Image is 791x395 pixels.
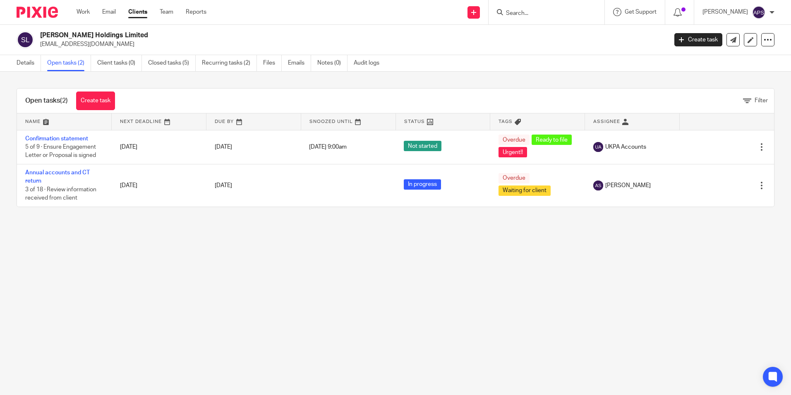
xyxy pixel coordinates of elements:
[309,119,353,124] span: Snoozed Until
[25,96,68,105] h1: Open tasks
[215,144,232,150] span: [DATE]
[160,8,173,16] a: Team
[47,55,91,71] a: Open tasks (2)
[17,31,34,48] img: svg%3E
[499,119,513,124] span: Tags
[674,33,722,46] a: Create task
[202,55,257,71] a: Recurring tasks (2)
[40,31,537,40] h2: [PERSON_NAME] Holdings Limited
[77,8,90,16] a: Work
[499,173,530,183] span: Overdue
[702,8,748,16] p: [PERSON_NAME]
[625,9,657,15] span: Get Support
[605,143,646,151] span: UKPA Accounts
[354,55,386,71] a: Audit logs
[499,185,551,196] span: Waiting for client
[404,141,441,151] span: Not started
[288,55,311,71] a: Emails
[112,130,206,164] td: [DATE]
[263,55,282,71] a: Files
[112,164,206,206] td: [DATE]
[317,55,348,71] a: Notes (0)
[755,98,768,104] span: Filter
[25,144,96,159] span: 5 of 9 · Ensure Engagement Letter or Proposal is signed
[25,136,88,142] a: Confirmation statement
[532,135,572,145] span: Ready to file
[17,7,58,18] img: Pixie
[404,119,425,124] span: Status
[404,179,441,190] span: In progress
[499,147,527,157] span: Urgent!!
[148,55,196,71] a: Closed tasks (5)
[25,187,96,201] span: 3 of 18 · Review information received from client
[186,8,206,16] a: Reports
[40,40,662,48] p: [EMAIL_ADDRESS][DOMAIN_NAME]
[215,183,232,188] span: [DATE]
[97,55,142,71] a: Client tasks (0)
[25,170,90,184] a: Annual accounts and CT return
[76,92,115,110] a: Create task
[593,181,603,190] img: svg%3E
[309,144,347,150] span: [DATE] 9:00am
[752,6,765,19] img: svg%3E
[102,8,116,16] a: Email
[17,55,41,71] a: Details
[593,142,603,152] img: svg%3E
[605,181,651,190] span: [PERSON_NAME]
[499,135,530,145] span: Overdue
[505,10,580,17] input: Search
[60,97,68,104] span: (2)
[128,8,147,16] a: Clients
